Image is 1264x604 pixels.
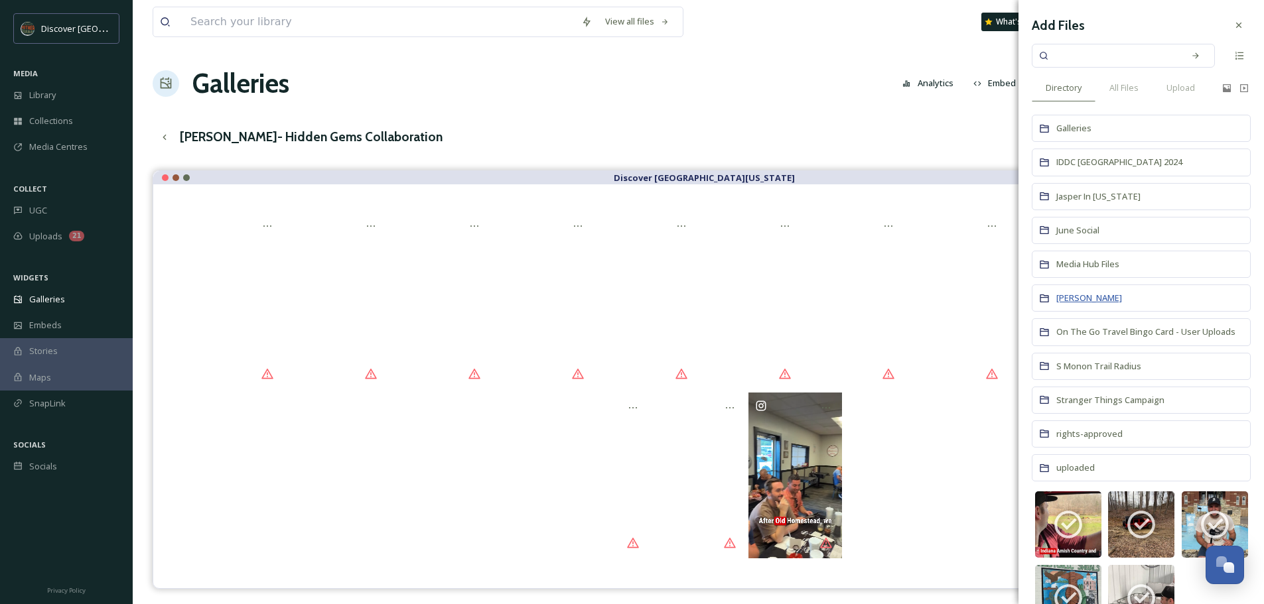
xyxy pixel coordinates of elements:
span: Galleries [29,293,65,306]
a: Privacy Policy [47,581,86,597]
span: Directory [1046,82,1082,94]
img: bdd3cfef-6c9e-4185-a882-4c4d81a4a597.jpg [1182,491,1248,558]
a: View all files [598,9,676,34]
span: Collections [29,115,73,127]
span: Discover [GEOGRAPHIC_DATA][US_STATE] [41,22,207,34]
img: 7f2e4c73-9579-4b79-86f7-6e186b389ddf.jpg [1035,491,1101,558]
span: Embeds [29,319,62,332]
span: Jasper In [US_STATE] [1056,190,1141,202]
span: SnapLink [29,397,66,410]
a: What's New [981,13,1048,31]
a: Opens media popup. Media description: Small Town Breakdown- Shoals, IN - Martin County.mp4. [492,211,595,389]
span: Upload [1166,82,1195,94]
h3: Add Files [1032,16,1085,35]
span: [PERSON_NAME] [1056,292,1122,304]
a: Opens media popup. Media description: natespangle-5453310.mp4. [553,393,650,558]
strong: Discover [GEOGRAPHIC_DATA][US_STATE] [614,172,795,184]
button: Open Chat [1206,546,1244,584]
span: Uploads [29,230,62,243]
a: Analytics [896,70,967,96]
h3: [PERSON_NAME]- Hidden Gems Collaboration [180,127,443,147]
a: Opens media popup. Media description: natespangle-5454195.mp4. [905,211,1009,389]
a: Opens media popup. Media description: natespangle-5454094.mp4. [650,393,747,558]
span: On The Go Travel Bingo Card - User Uploads [1056,326,1235,337]
span: Maps [29,371,51,384]
img: SIN-logo.svg [21,22,35,35]
button: Embed [967,70,1023,96]
span: Stranger Things Campaign [1056,394,1164,406]
a: Opens media popup. Media description: Small Town Breakdown - Tell City.mp4. [388,211,492,389]
input: Search your library [184,7,575,36]
span: COLLECT [13,184,47,194]
button: Analytics [896,70,960,96]
span: Media Centres [29,141,88,153]
span: Media Hub Files [1056,258,1119,270]
a: Opens media popup. Media description: natespangle-5453007.mp4. [802,211,905,389]
a: Opens media popup. Media description: Eating Through Amish Country - Daviess County.mp4. [181,211,285,389]
a: Galleries [192,64,289,103]
span: All Files [1109,82,1139,94]
a: Opens media popup. Media description: natespangle-5454196.mp4. [699,211,802,389]
span: Socials [29,460,57,473]
span: Library [29,89,56,101]
span: IDDC [GEOGRAPHIC_DATA] 2024 [1056,156,1182,168]
span: rights-approved [1056,428,1123,440]
a: Opens media popup. Media description: Sunday Funday in Owen County.mp4. [595,211,699,389]
span: Stories [29,345,58,357]
span: Privacy Policy [47,586,86,595]
span: uploaded [1056,461,1095,473]
span: June Social [1056,224,1099,236]
span: Galleries [1056,122,1091,134]
div: 21 [69,231,84,241]
span: WIDGETS [13,272,48,282]
span: S Monon Trail Radius [1056,360,1141,372]
a: Opens media popup. Media description: Red Bird Off-Roading.mp4. [285,211,388,389]
img: 6f62e248-085e-474f-aeb5-a3914ff85531.jpg [1108,491,1174,558]
a: Opens media popup. Media description: natespangle-5452803.mp4. [1009,211,1112,389]
span: MEDIA [13,68,38,78]
span: UGC [29,204,47,217]
span: SOCIALS [13,440,46,450]
a: Opens media popup. Media description: AQOvrMGpt3dnmE2eSUmo4GIMqJQ6msy4CXCMSpM5EurpN71skv9nnix6NQy... [746,393,843,558]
